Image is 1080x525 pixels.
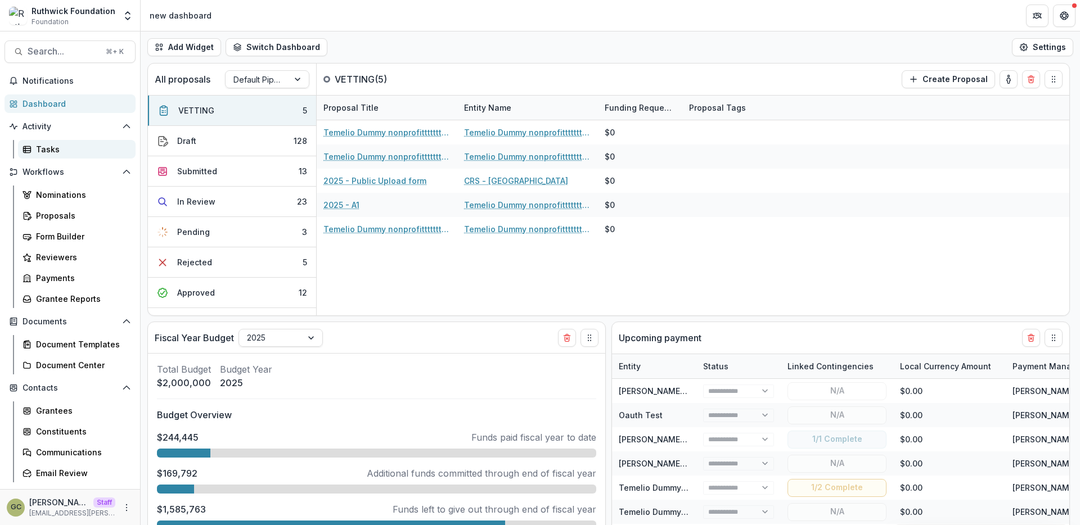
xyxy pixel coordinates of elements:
button: Open Contacts [4,379,136,397]
button: Drag [1045,70,1063,88]
a: Constituents [18,422,136,441]
button: Rejected5 [148,247,316,278]
button: Notifications [4,72,136,90]
div: 23 [297,196,307,207]
a: Proposals [18,206,136,225]
p: $169,792 [157,467,197,480]
button: 1/2 Complete [787,479,886,497]
button: toggle-assigned-to-me [1000,70,1018,88]
p: Total Budget [157,363,211,376]
button: Drag [1045,329,1063,347]
p: Additional funds committed through end of fiscal year [367,467,596,480]
span: Notifications [22,76,131,86]
button: More [120,501,133,514]
a: Grantees [18,401,136,420]
a: [PERSON_NAME] TEST [619,435,706,444]
p: VETTING ( 5 ) [335,73,419,86]
a: Document Templates [18,335,136,354]
div: Submitted [177,165,217,177]
a: Temelio Dummy nonprofittttttttt a4 sda16s5d [619,483,794,492]
button: Switch Dashboard [226,38,327,56]
div: $0 [605,223,615,235]
div: Grantees [36,405,127,417]
a: Nominations [18,185,136,204]
img: Ruthwick Foundation [9,7,27,25]
span: Activity [22,122,118,132]
div: $0 [605,175,615,187]
a: [PERSON_NAME] Individual [619,459,724,468]
div: Funding Requested [598,96,682,120]
div: $0.00 [893,451,1006,476]
div: Proposal Tags [682,96,823,120]
div: 3 [302,226,307,238]
span: Search... [28,46,99,57]
div: 128 [294,135,307,147]
div: Linked Contingencies [781,360,880,372]
div: 12 [299,287,307,298]
button: Drag [580,329,598,347]
button: Open Workflows [4,163,136,181]
button: N/A [787,503,886,521]
a: Payments [18,269,136,287]
a: Reviewers [18,248,136,266]
div: Local Currency Amount [893,354,1006,378]
div: Proposal Title [317,96,457,120]
div: Pending [177,226,210,238]
div: new dashboard [150,10,211,21]
a: Temelio Dummy nonprofittttttttt a4 sda16s5d [464,223,591,235]
div: Reviewers [36,251,127,263]
a: Temelio Dummy nonprofittttttttt a4 sda16s5d [464,151,591,162]
div: ⌘ + K [103,46,126,58]
div: [PERSON_NAME] [1012,409,1077,421]
div: [PERSON_NAME] [1012,433,1077,445]
button: Settings [1012,38,1073,56]
button: Get Help [1053,4,1075,27]
a: Temelio Dummy nonprofittttttttt a4 sda16s5d [619,507,794,517]
div: $0.00 [893,476,1006,500]
div: Entity [612,354,696,378]
a: Temelio Dummy nonprofittttttttt a4 sda16s5d [464,126,591,138]
div: Ruthwick Foundation [31,5,115,17]
a: Document Center [18,356,136,374]
div: Status [696,354,781,378]
p: 2025 [220,376,272,390]
div: 5 [303,256,307,268]
div: $0 [605,199,615,211]
div: 13 [299,165,307,177]
p: Budget Year [220,363,272,376]
button: N/A [787,382,886,400]
div: Nominations [36,189,127,201]
button: Delete card [558,329,576,347]
div: Form Builder [36,230,127,242]
button: Open Activity [4,117,136,135]
div: Draft [177,135,196,147]
a: Temelio Dummy nonprofittttttttt a4 sda16s5d [464,199,591,211]
div: Email Review [36,467,127,479]
button: N/A [787,406,886,424]
p: Funds paid fiscal year to date [471,431,596,444]
div: [PERSON_NAME] [1012,482,1077,494]
p: $244,445 [157,431,199,444]
p: Fiscal Year Budget [155,331,234,345]
button: N/A [787,455,886,473]
nav: breadcrumb [145,7,216,24]
button: Partners [1026,4,1048,27]
p: Budget Overview [157,408,596,422]
button: Open Data & Reporting [4,487,136,505]
div: In Review [177,196,215,207]
div: Linked Contingencies [781,354,893,378]
div: [PERSON_NAME] [1012,506,1077,518]
a: Tasks [18,140,136,159]
div: Document Center [36,359,127,371]
button: Pending3 [148,217,316,247]
div: $0.00 [893,500,1006,524]
div: Communications [36,446,127,458]
button: Search... [4,40,136,63]
div: [PERSON_NAME] [1012,385,1077,397]
div: $0.00 [893,403,1006,427]
div: Entity [612,360,647,372]
button: 1/1 Complete [787,431,886,449]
